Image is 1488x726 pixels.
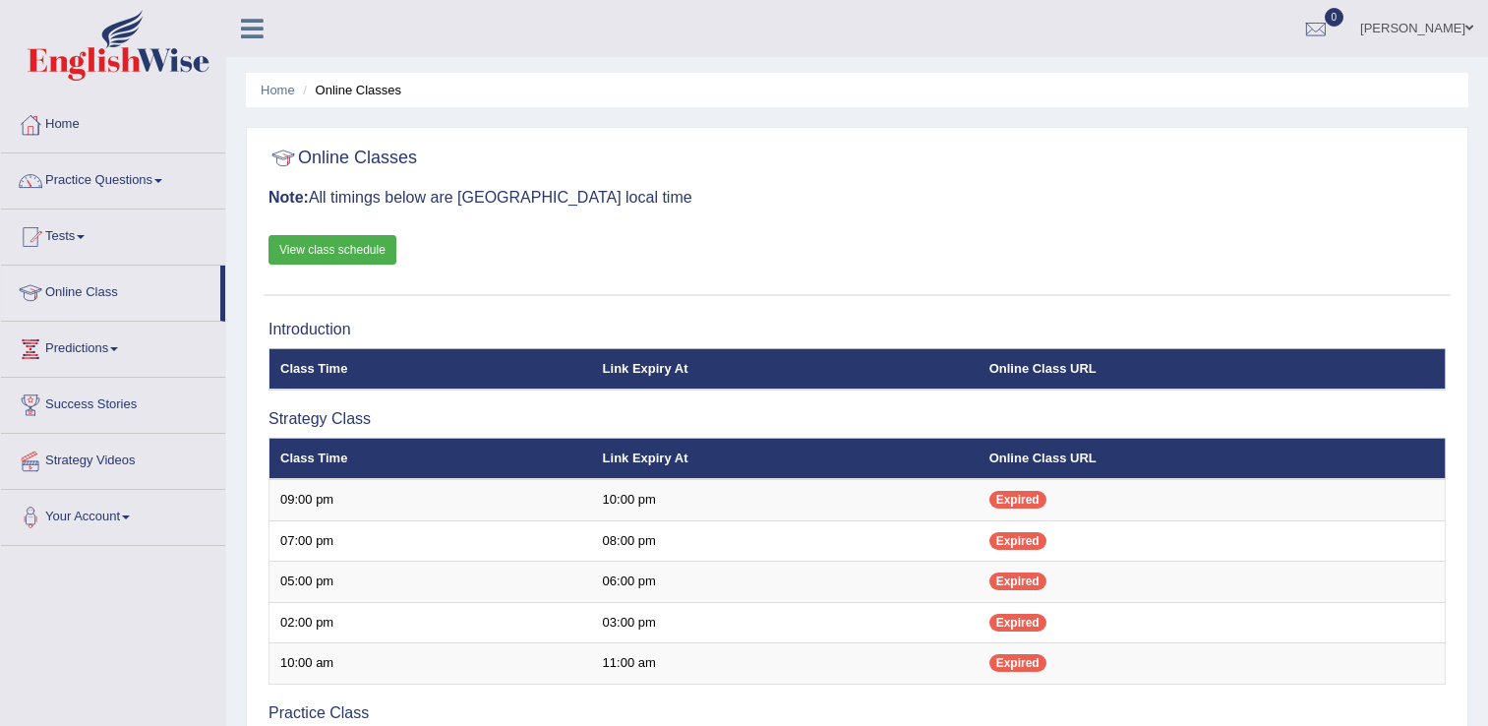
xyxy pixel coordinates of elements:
td: 07:00 pm [269,520,592,562]
th: Class Time [269,348,592,390]
a: Home [1,97,225,147]
a: View class schedule [268,235,396,265]
td: 05:00 pm [269,562,592,603]
a: Online Class [1,266,220,315]
td: 10:00 am [269,643,592,685]
h3: Strategy Class [268,410,1446,428]
h3: Practice Class [268,704,1446,722]
span: Expired [989,654,1046,672]
th: Link Expiry At [592,438,979,479]
h3: All timings below are [GEOGRAPHIC_DATA] local time [268,189,1446,207]
td: 08:00 pm [592,520,979,562]
td: 03:00 pm [592,602,979,643]
span: Expired [989,573,1046,590]
h3: Introduction [268,321,1446,338]
th: Class Time [269,438,592,479]
a: Tests [1,210,225,259]
b: Note: [268,189,309,206]
th: Link Expiry At [592,348,979,390]
span: Expired [989,532,1046,550]
a: Predictions [1,322,225,371]
th: Online Class URL [979,438,1446,479]
a: Success Stories [1,378,225,427]
td: 09:00 pm [269,479,592,520]
span: 0 [1325,8,1344,27]
td: 06:00 pm [592,562,979,603]
a: Your Account [1,490,225,539]
a: Strategy Videos [1,434,225,483]
th: Online Class URL [979,348,1446,390]
td: 10:00 pm [592,479,979,520]
span: Expired [989,491,1046,509]
span: Expired [989,614,1046,632]
h2: Online Classes [268,144,417,173]
td: 02:00 pm [269,602,592,643]
li: Online Classes [298,81,401,99]
td: 11:00 am [592,643,979,685]
a: Home [261,83,295,97]
a: Practice Questions [1,153,225,203]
